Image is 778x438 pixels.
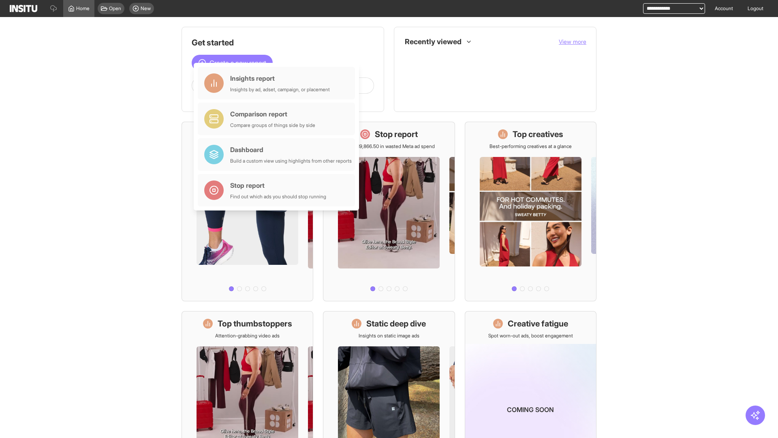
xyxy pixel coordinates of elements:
[209,58,266,68] span: Create a new report
[230,180,326,190] div: Stop report
[230,193,326,200] div: Find out which ads you should stop running
[230,158,352,164] div: Build a custom view using highlights from other reports
[343,143,435,150] p: Save £19,866.50 in wasted Meta ad spend
[182,122,313,301] a: What's live nowSee all active ads instantly
[109,5,121,12] span: Open
[375,129,418,140] h1: Stop report
[559,38,586,45] span: View more
[76,5,90,12] span: Home
[230,86,330,93] div: Insights by ad, adset, campaign, or placement
[513,129,563,140] h1: Top creatives
[465,122,596,301] a: Top creativesBest-performing creatives at a glance
[218,318,292,329] h1: Top thumbstoppers
[230,145,352,155] div: Dashboard
[230,122,315,129] div: Compare groups of things side by side
[192,55,273,71] button: Create a new report
[192,37,374,48] h1: Get started
[141,5,151,12] span: New
[559,38,586,46] button: View more
[230,109,315,119] div: Comparison report
[10,5,37,12] img: Logo
[230,73,330,83] div: Insights report
[366,318,426,329] h1: Static deep dive
[323,122,455,301] a: Stop reportSave £19,866.50 in wasted Meta ad spend
[489,143,572,150] p: Best-performing creatives at a glance
[215,333,280,339] p: Attention-grabbing video ads
[359,333,419,339] p: Insights on static image ads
